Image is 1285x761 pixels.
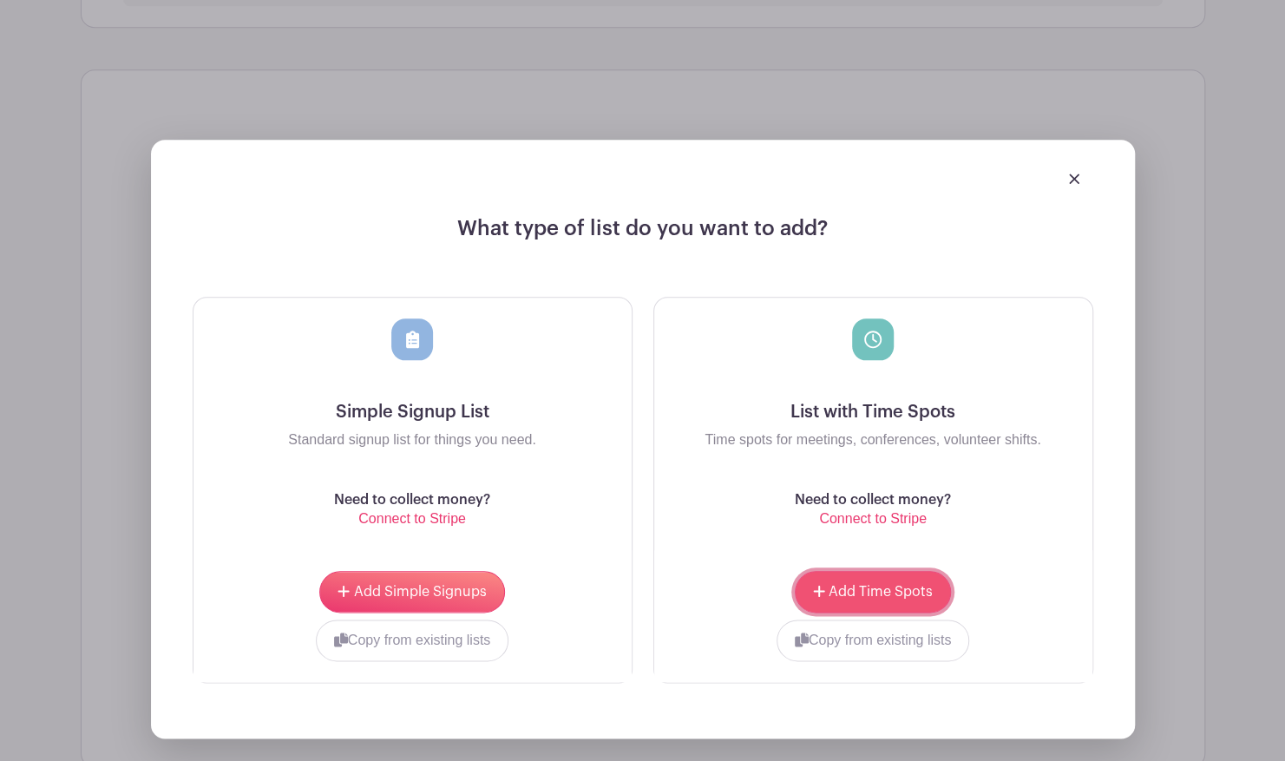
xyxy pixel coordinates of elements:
h6: Need to collect money? [334,492,490,508]
h4: What type of list do you want to add? [193,216,1093,255]
p: Time spots for meetings, conferences, volunteer shifts. [668,430,1078,450]
button: Copy from existing lists [777,620,970,661]
h5: Simple Signup List [207,402,618,423]
button: Add Simple Signups [319,571,504,613]
span: Add Time Spots [829,585,933,599]
img: close_button-5f87c8562297e5c2d7936805f587ecaba9071eb48480494691a3f1689db116b3.svg [1069,174,1079,184]
p: Connect to Stripe [334,508,490,529]
h6: Need to collect money? [795,492,951,508]
p: Connect to Stripe [795,508,951,529]
button: Copy from existing lists [316,620,509,661]
button: Add Time Spots [795,571,951,613]
h5: List with Time Spots [668,402,1078,423]
a: Need to collect money? Connect to Stripe [334,492,490,529]
a: Need to collect money? Connect to Stripe [795,492,951,529]
p: Standard signup list for things you need. [207,430,618,450]
span: Add Simple Signups [354,585,487,599]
